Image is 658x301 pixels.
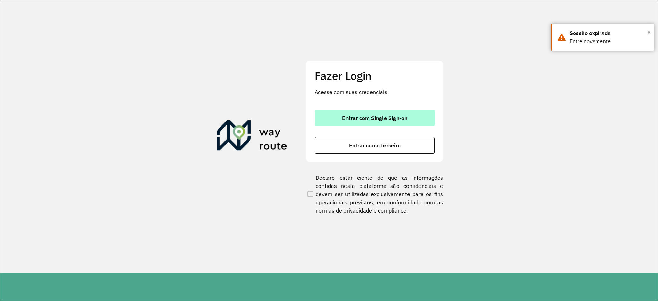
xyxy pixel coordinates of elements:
[217,120,287,153] img: Roteirizador AmbevTech
[315,137,435,154] button: button
[315,88,435,96] p: Acesse com suas credenciais
[315,110,435,126] button: button
[349,143,401,148] span: Entrar como terceiro
[315,69,435,82] h2: Fazer Login
[342,115,407,121] span: Entrar com Single Sign-on
[570,29,649,37] div: Sessão expirada
[647,27,651,37] span: ×
[647,27,651,37] button: Close
[306,173,443,215] label: Declaro estar ciente de que as informações contidas nesta plataforma são confidenciais e devem se...
[570,37,649,46] div: Entre novamente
